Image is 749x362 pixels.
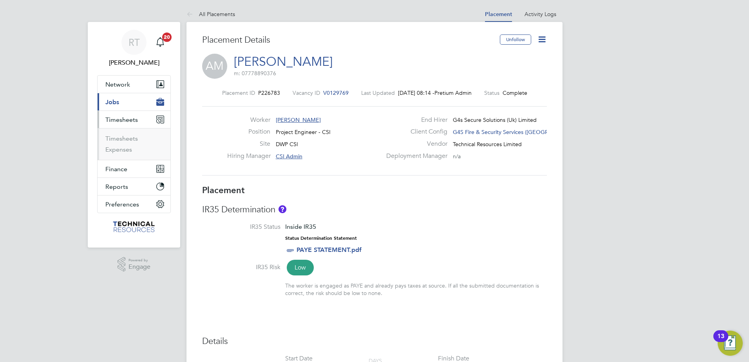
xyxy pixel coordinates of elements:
[128,257,150,264] span: Powered by
[453,116,537,123] span: G4s Secure Solutions (Uk) Limited
[105,98,119,106] span: Jobs
[186,11,235,18] a: All Placements
[128,37,140,47] span: RT
[234,70,276,77] span: m: 07778890376
[276,141,298,148] span: DWP CSI
[382,152,447,160] label: Deployment Manager
[105,146,132,153] a: Expenses
[202,54,227,79] span: AM
[98,111,170,128] button: Timesheets
[361,89,395,96] label: Last Updated
[105,201,139,208] span: Preferences
[453,141,522,148] span: Technical Resources Limited
[128,264,150,270] span: Engage
[222,89,255,96] label: Placement ID
[285,235,357,241] strong: Status Determination Statement
[717,336,724,346] div: 13
[453,153,461,160] span: n/a
[485,11,512,18] a: Placement
[105,81,130,88] span: Network
[202,263,280,271] label: IR35 Risk
[287,260,314,275] span: Low
[453,129,600,136] span: G4S Fire & Security Services ([GEOGRAPHIC_DATA]) Lim…
[162,33,172,42] span: 20
[323,89,349,96] span: V0129769
[105,116,138,123] span: Timesheets
[98,93,170,110] button: Jobs
[98,76,170,93] button: Network
[152,30,168,55] a: 20
[227,128,270,136] label: Position
[276,129,331,136] span: Project Engineer - CSI
[398,89,434,96] span: [DATE] 08:14 -
[434,89,472,96] span: Pretium Admin
[202,185,245,195] b: Placement
[97,221,171,233] a: Go to home page
[202,336,547,347] h3: Details
[285,282,547,296] div: The worker is engaged as PAYE and already pays taxes at source. If all the submitted documentatio...
[382,140,447,148] label: Vendor
[97,30,171,67] a: RT[PERSON_NAME]
[382,116,447,124] label: End Hirer
[202,223,280,231] label: IR35 Status
[202,34,494,46] h3: Placement Details
[525,11,556,18] a: Activity Logs
[202,204,547,215] h3: IR35 Determination
[276,153,302,160] span: CSI Admin
[118,257,151,272] a: Powered byEngage
[258,89,280,96] span: P226783
[500,34,531,45] button: Unfollow
[97,58,171,67] span: Richard Thomas
[227,116,270,124] label: Worker
[88,22,180,248] nav: Main navigation
[484,89,499,96] label: Status
[297,246,362,253] a: PAYE STATEMENT.pdf
[98,160,170,177] button: Finance
[227,152,270,160] label: Hiring Manager
[234,54,333,69] a: [PERSON_NAME]
[227,140,270,148] label: Site
[279,205,286,213] button: About IR35
[98,128,170,160] div: Timesheets
[382,128,447,136] label: Client Config
[98,178,170,195] button: Reports
[503,89,527,96] span: Complete
[105,165,127,173] span: Finance
[112,221,156,233] img: technicalresources-logo-retina.png
[718,331,743,356] button: Open Resource Center, 13 new notifications
[98,195,170,213] button: Preferences
[293,89,320,96] label: Vacancy ID
[285,223,316,230] span: Inside IR35
[105,135,138,142] a: Timesheets
[105,183,128,190] span: Reports
[276,116,321,123] span: [PERSON_NAME]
